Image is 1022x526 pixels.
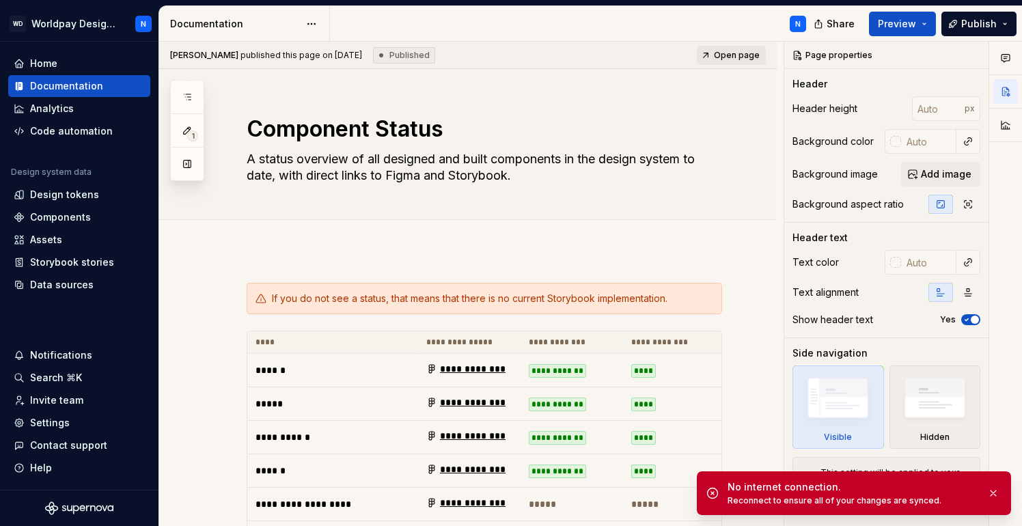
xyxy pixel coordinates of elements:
svg: Supernova Logo [45,501,113,515]
div: Search ⌘K [30,371,82,385]
a: Settings [8,412,150,434]
div: Header [792,77,827,91]
button: WDWorldpay Design SystemN [3,9,156,38]
label: Yes [940,314,956,325]
div: Text color [792,255,839,269]
div: Hidden [889,365,981,449]
button: Contact support [8,434,150,456]
div: Published [373,47,435,64]
div: Invite team [30,393,83,407]
a: Data sources [8,274,150,296]
p: px [965,103,975,114]
a: Storybook stories [8,251,150,273]
div: Design tokens [30,188,99,202]
a: Assets [8,229,150,251]
span: 1 [187,130,198,141]
span: Publish [961,17,997,31]
input: Auto [901,250,956,275]
div: Code automation [30,124,113,138]
div: Data sources [30,278,94,292]
a: Design tokens [8,184,150,206]
div: Background color [792,135,874,148]
div: Settings [30,416,70,430]
span: Share [827,17,855,31]
div: Documentation [30,79,103,93]
div: Home [30,57,57,70]
div: Assets [30,233,62,247]
div: Background image [792,167,878,181]
div: Header height [792,102,857,115]
span: [PERSON_NAME] [170,50,238,60]
div: Header text [792,231,848,245]
div: Notifications [30,348,92,362]
textarea: A status overview of all designed and built components in the design system to date, with direct ... [244,148,719,186]
div: Show header text [792,313,873,327]
span: Preview [878,17,916,31]
div: Design system data [11,167,92,178]
button: Share [807,12,864,36]
a: Analytics [8,98,150,120]
button: Preview [869,12,936,36]
div: Visible [824,432,852,443]
button: Publish [941,12,1017,36]
button: Search ⌘K [8,367,150,389]
div: Analytics [30,102,74,115]
div: WD [10,16,26,32]
div: Side navigation [792,346,868,360]
a: Open page [697,46,766,65]
div: Background aspect ratio [792,197,904,211]
div: Text alignment [792,286,859,299]
div: No internet connection. [728,480,976,494]
div: N [141,18,146,29]
div: Hidden [920,432,950,443]
div: Worldpay Design System [31,17,119,31]
button: Notifications [8,344,150,366]
div: Reconnect to ensure all of your changes are synced. [728,495,976,506]
a: Components [8,206,150,228]
a: Documentation [8,75,150,97]
input: Auto [901,129,956,154]
div: Contact support [30,439,107,452]
div: Visible [792,365,884,449]
button: Add image [901,162,980,186]
span: published this page on [DATE] [170,50,362,61]
a: Code automation [8,120,150,142]
div: Components [30,210,91,224]
a: Invite team [8,389,150,411]
input: Auto [912,96,965,121]
textarea: Component Status [244,113,719,146]
a: Home [8,53,150,74]
div: N [795,18,801,29]
button: Help [8,457,150,479]
div: Help [30,461,52,475]
span: Open page [714,50,760,61]
div: Storybook stories [30,255,114,269]
div: Documentation [170,17,299,31]
div: If you do not see a status, that means that there is no current Storybook implementation. [272,292,713,305]
span: Add image [921,167,971,181]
